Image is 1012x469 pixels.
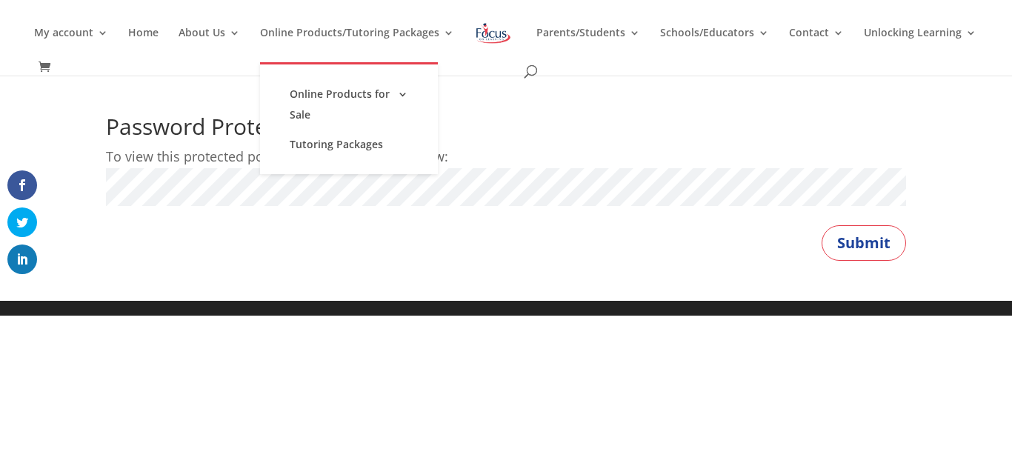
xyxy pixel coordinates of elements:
img: Focus on Learning [474,20,513,47]
a: Unlocking Learning [864,27,976,62]
a: Online Products/Tutoring Packages [260,27,454,62]
a: Online Products for Sale [275,79,423,130]
a: Home [128,27,159,62]
a: My account [34,27,108,62]
a: Contact [789,27,844,62]
a: Schools/Educators [660,27,769,62]
a: Parents/Students [536,27,640,62]
a: About Us [179,27,240,62]
a: Tutoring Packages [275,130,423,159]
p: To view this protected post, enter the password below: [106,145,906,168]
button: Submit [822,225,906,261]
h1: Password Protected [106,116,906,145]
